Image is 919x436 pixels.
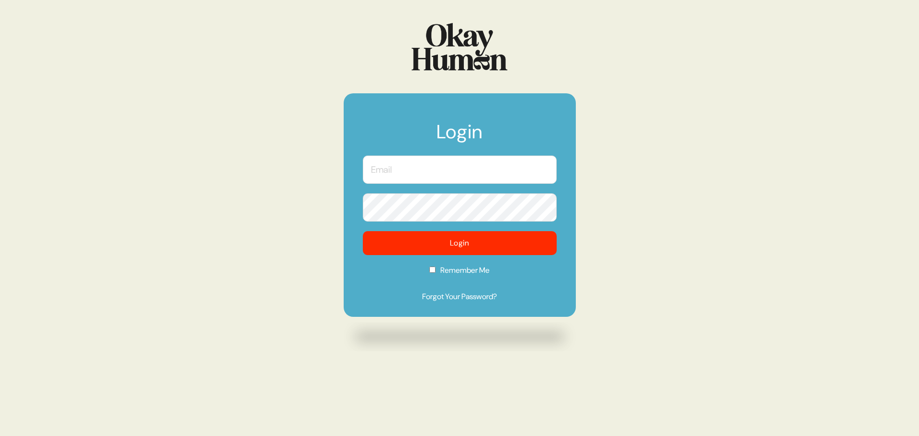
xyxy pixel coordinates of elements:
input: Remember Me [429,267,436,273]
button: Login [363,231,557,255]
input: Email [363,156,557,184]
img: Drop shadow [344,322,576,352]
img: Logo [412,23,507,70]
a: Forgot Your Password? [363,291,557,302]
h1: Login [363,122,557,151]
label: Remember Me [363,265,557,282]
